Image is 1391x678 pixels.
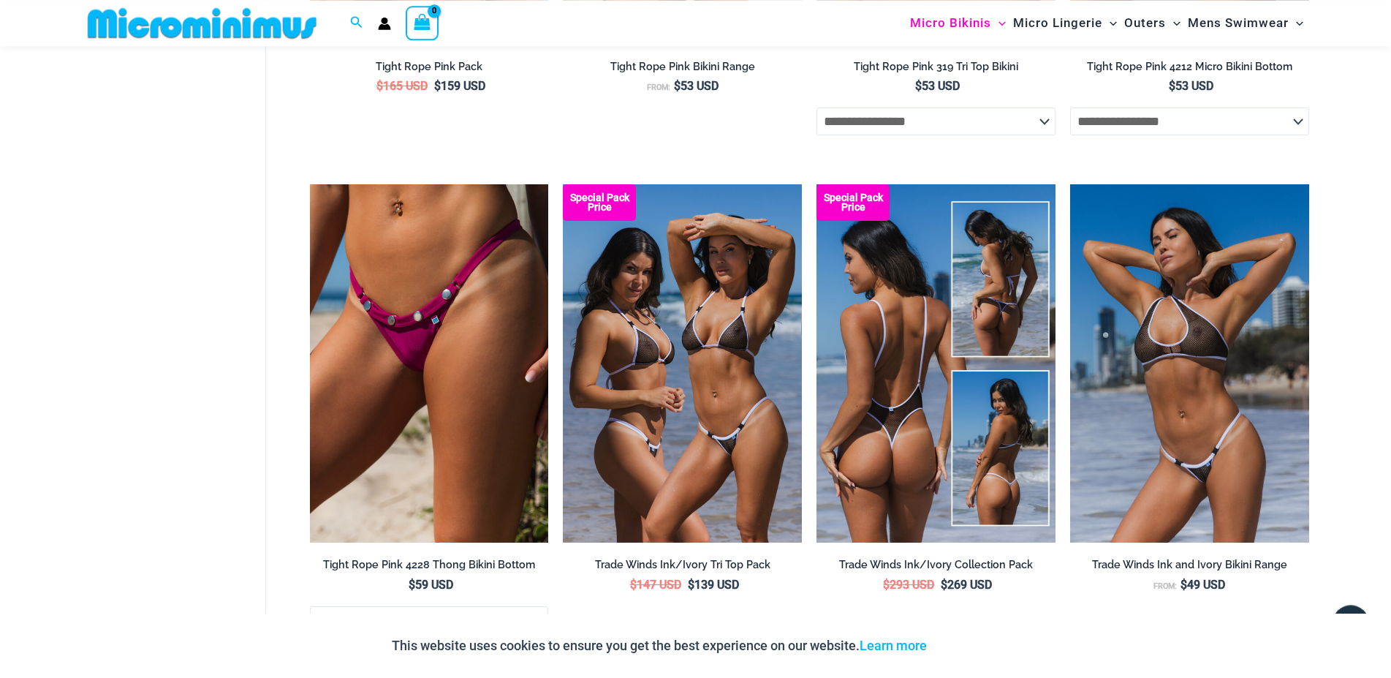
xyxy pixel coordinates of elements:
a: Tradewinds Ink and Ivory 384 Halter 453 Micro 02Tradewinds Ink and Ivory 384 Halter 453 Micro 01T... [1070,184,1309,543]
span: From: [1153,581,1177,591]
a: Account icon link [378,17,391,30]
img: Tight Rope Pink 4228 Thong 01 [310,184,549,543]
span: Menu Toggle [1102,4,1117,42]
h2: Tight Rope Pink Pack [310,60,549,74]
a: Tight Rope Pink 4228 Thong Bikini Bottom [310,558,549,577]
span: $ [915,79,922,93]
bdi: 53 USD [915,79,960,93]
h2: Tight Rope Pink 319 Tri Top Bikini [816,60,1055,74]
bdi: 269 USD [941,578,992,592]
a: Mens SwimwearMenu ToggleMenu Toggle [1184,4,1307,42]
a: Tight Rope Pink Pack [310,60,549,79]
a: Tight Rope Pink 4212 Micro Bikini Bottom [1070,60,1309,79]
span: Micro Lingerie [1013,4,1102,42]
h2: Trade Winds Ink/Ivory Collection Pack [816,558,1055,572]
span: $ [688,578,694,592]
a: Collection Pack Collection Pack b (1)Collection Pack b (1) [816,184,1055,543]
h2: Tight Rope Pink 4212 Micro Bikini Bottom [1070,60,1309,74]
span: Menu Toggle [991,4,1006,42]
a: Search icon link [350,14,363,32]
a: Learn more [860,638,927,653]
span: $ [883,578,890,592]
bdi: 49 USD [1180,578,1225,592]
bdi: 147 USD [630,578,681,592]
bdi: 139 USD [688,578,739,592]
span: Mens Swimwear [1188,4,1289,42]
bdi: 293 USD [883,578,934,592]
img: MM SHOP LOGO FLAT [82,7,322,39]
span: $ [1169,79,1175,93]
h2: Trade Winds Ink/Ivory Tri Top Pack [563,558,802,572]
span: $ [630,578,637,592]
span: $ [674,79,681,93]
img: Top Bum Pack [563,184,802,543]
span: Menu Toggle [1166,4,1180,42]
span: $ [434,79,441,93]
img: Tradewinds Ink and Ivory 384 Halter 453 Micro 02 [1070,184,1309,543]
a: Top Bum Pack Top Bum Pack bTop Bum Pack b [563,184,802,543]
bdi: 53 USD [1169,79,1213,93]
h2: Tight Rope Pink 4228 Thong Bikini Bottom [310,558,549,572]
h2: Trade Winds Ink and Ivory Bikini Range [1070,558,1309,572]
a: OutersMenu ToggleMenu Toggle [1121,4,1184,42]
a: Trade Winds Ink/Ivory Tri Top Pack [563,558,802,577]
a: Trade Winds Ink and Ivory Bikini Range [1070,558,1309,577]
a: View Shopping Cart, empty [406,6,439,39]
a: Tight Rope Pink 4228 Thong 01Tight Rope Pink 4228 Thong 02Tight Rope Pink 4228 Thong 02 [310,184,549,543]
span: From: [647,83,670,92]
span: $ [409,578,415,592]
a: Tight Rope Pink 319 Tri Top Bikini [816,60,1055,79]
bdi: 165 USD [376,79,428,93]
a: Micro BikinisMenu ToggleMenu Toggle [906,4,1009,42]
img: Collection Pack b (1) [816,184,1055,543]
span: $ [376,79,383,93]
nav: Site Navigation [904,2,1310,44]
h2: Tight Rope Pink Bikini Range [563,60,802,74]
a: Trade Winds Ink/Ivory Collection Pack [816,558,1055,577]
p: This website uses cookies to ensure you get the best experience on our website. [392,635,927,657]
span: Outers [1124,4,1166,42]
span: Micro Bikinis [910,4,991,42]
span: Menu Toggle [1289,4,1303,42]
span: $ [1180,578,1187,592]
button: Accept [938,628,1000,663]
b: Special Pack Price [563,193,636,212]
span: $ [941,578,947,592]
bdi: 159 USD [434,79,485,93]
a: Micro LingerieMenu ToggleMenu Toggle [1009,4,1121,42]
bdi: 53 USD [674,79,719,93]
bdi: 59 USD [409,578,453,592]
a: Tight Rope Pink Bikini Range [563,60,802,79]
b: Special Pack Price [816,193,890,212]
